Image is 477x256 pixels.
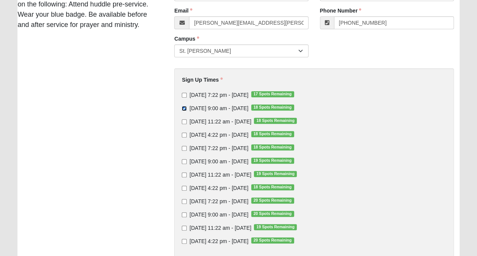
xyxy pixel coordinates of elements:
[182,106,187,111] input: [DATE] 9:00 am - [DATE]18 Spots Remaining
[251,144,294,150] span: 18 Spots Remaining
[182,186,187,191] input: [DATE] 4:22 pm - [DATE]18 Spots Remaining
[189,198,248,204] span: [DATE] 7:22 pm - [DATE]
[174,35,199,43] label: Campus
[182,76,222,84] label: Sign Up Times
[182,93,187,98] input: [DATE] 7:22 pm - [DATE]17 Spots Remaining
[182,146,187,151] input: [DATE] 7:22 pm - [DATE]18 Spots Remaining
[251,211,294,217] span: 20 Spots Remaining
[189,238,248,244] span: [DATE] 4:22 pm - [DATE]
[254,118,297,124] span: 18 Spots Remaining
[189,185,248,191] span: [DATE] 4:22 pm - [DATE]
[251,104,294,111] span: 18 Spots Remaining
[174,7,192,14] label: Email
[189,119,251,125] span: [DATE] 11:22 am - [DATE]
[189,92,248,98] span: [DATE] 7:22 pm - [DATE]
[182,133,187,137] input: [DATE] 4:22 pm - [DATE]18 Spots Remaining
[254,224,297,230] span: 19 Spots Remaining
[251,91,294,97] span: 17 Spots Remaining
[251,184,294,190] span: 18 Spots Remaining
[182,199,187,204] input: [DATE] 7:22 pm - [DATE]20 Spots Remaining
[254,171,297,177] span: 19 Spots Remaining
[189,158,248,164] span: [DATE] 9:00 am - [DATE]
[189,225,251,231] span: [DATE] 11:22 am - [DATE]
[189,172,251,178] span: [DATE] 11:22 am - [DATE]
[251,198,294,204] span: 20 Spots Remaining
[182,119,187,124] input: [DATE] 11:22 am - [DATE]18 Spots Remaining
[189,145,248,151] span: [DATE] 7:22 pm - [DATE]
[251,237,294,243] span: 20 Spots Remaining
[189,105,248,111] span: [DATE] 9:00 am - [DATE]
[189,212,248,218] span: [DATE] 9:00 am - [DATE]
[251,131,294,137] span: 18 Spots Remaining
[182,212,187,217] input: [DATE] 9:00 am - [DATE]20 Spots Remaining
[182,159,187,164] input: [DATE] 9:00 am - [DATE]19 Spots Remaining
[251,158,294,164] span: 19 Spots Remaining
[189,132,248,138] span: [DATE] 4:22 pm - [DATE]
[182,239,187,244] input: [DATE] 4:22 pm - [DATE]20 Spots Remaining
[320,7,362,14] label: Phone Number
[182,226,187,231] input: [DATE] 11:22 am - [DATE]19 Spots Remaining
[182,172,187,177] input: [DATE] 11:22 am - [DATE]19 Spots Remaining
